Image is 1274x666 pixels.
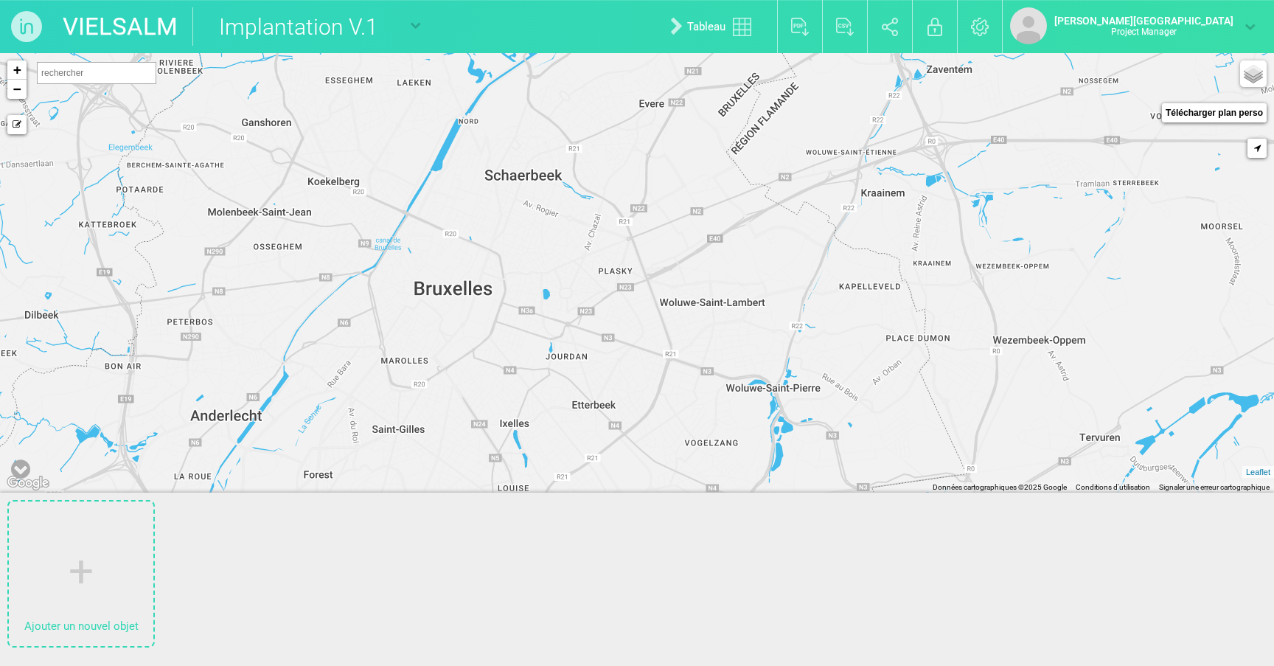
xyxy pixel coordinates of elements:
a: Zoom in [7,60,27,80]
label: Télécharger plan perso [1166,103,1263,122]
img: locked.svg [927,18,942,36]
p: Project Manager [1054,27,1233,37]
a: Zoom out [7,80,27,99]
a: Ajouter un nouvel objet [9,502,153,646]
a: [PERSON_NAME][GEOGRAPHIC_DATA]Project Manager [1010,7,1256,44]
img: settings.svg [971,18,989,36]
img: tableau.svg [733,18,751,36]
a: Layers [1240,60,1267,87]
img: share.svg [882,18,899,36]
a: VIELSALM [63,7,178,46]
p: Ajouter un nouvel objet [9,615,153,638]
strong: [PERSON_NAME][GEOGRAPHIC_DATA] [1054,15,1233,27]
img: default_avatar.png [1010,7,1047,44]
a: Tableau [659,3,770,50]
img: export_pdf.svg [791,18,810,36]
input: rechercher [37,62,156,84]
a: Leaflet [1246,468,1270,476]
img: export_csv.svg [836,18,854,36]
